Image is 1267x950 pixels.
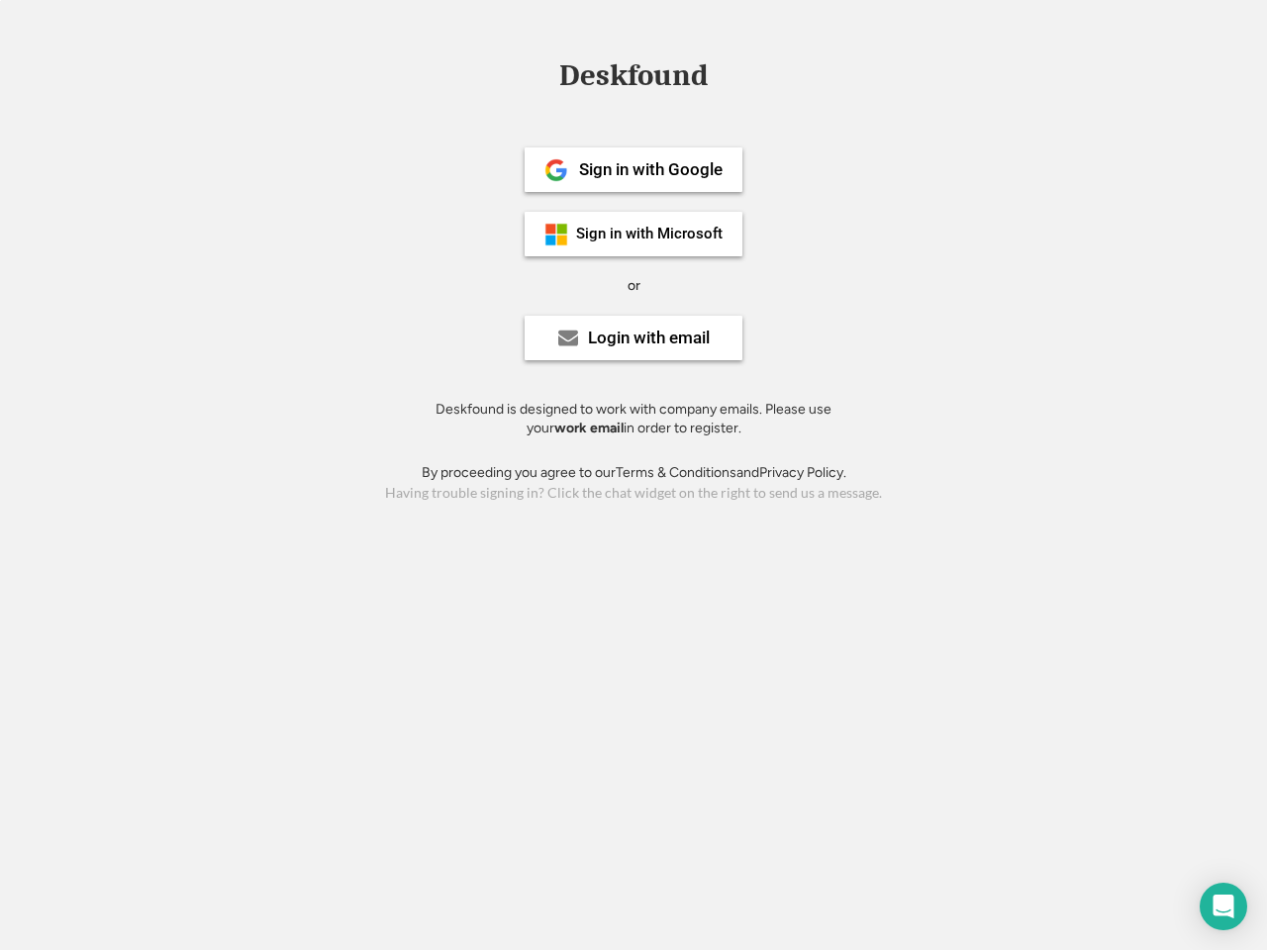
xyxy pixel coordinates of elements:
div: Deskfound is designed to work with company emails. Please use your in order to register. [411,400,856,438]
div: Open Intercom Messenger [1200,883,1247,930]
div: Sign in with Microsoft [576,227,723,241]
strong: work email [554,420,624,436]
div: Deskfound [549,60,718,91]
div: By proceeding you agree to our and [422,463,846,483]
a: Terms & Conditions [616,464,736,481]
img: 1024px-Google__G__Logo.svg.png [544,158,568,182]
img: ms-symbollockup_mssymbol_19.png [544,223,568,246]
div: Sign in with Google [579,161,723,178]
div: Login with email [588,330,710,346]
a: Privacy Policy. [759,464,846,481]
div: or [628,276,640,296]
